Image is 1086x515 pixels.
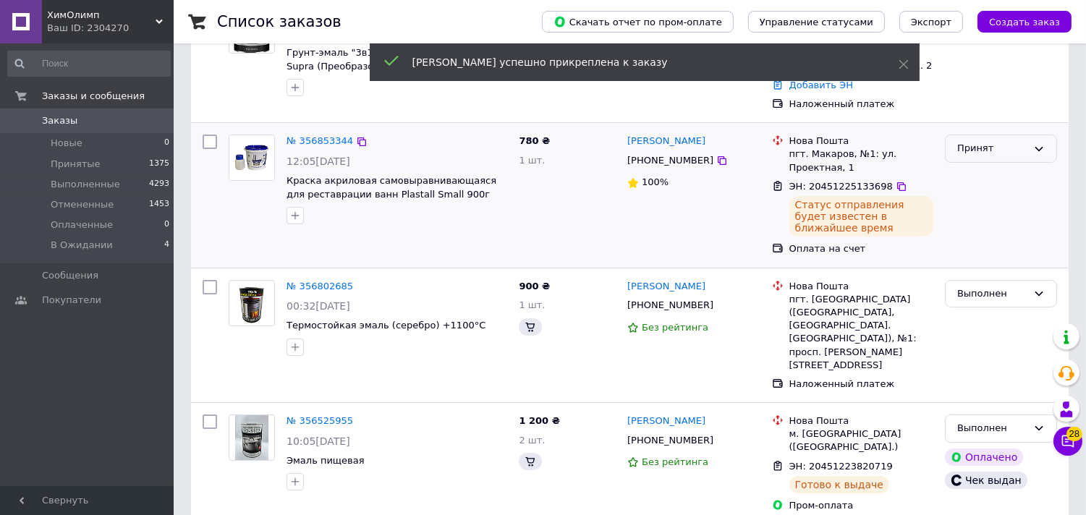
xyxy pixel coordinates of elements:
[229,135,275,181] a: Фото товару
[789,80,853,90] a: Добавить ЭН
[789,293,933,372] div: пгт. [GEOGRAPHIC_DATA] ([GEOGRAPHIC_DATA], [GEOGRAPHIC_DATA]. [GEOGRAPHIC_DATA]), №1: просп. [PER...
[287,415,353,426] a: № 356525955
[164,239,169,252] span: 4
[945,472,1027,489] div: Чек выдан
[911,17,951,27] span: Экспорт
[1053,427,1082,456] button: Чат с покупателем28
[945,448,1023,466] div: Оплачено
[149,158,169,171] span: 1375
[51,218,113,231] span: Оплаченные
[149,198,169,211] span: 1453
[789,148,933,174] div: пгт. Макаров, №1: ул. Проектная, 1
[977,11,1072,33] button: Создать заказ
[42,114,77,127] span: Заказы
[229,135,274,180] img: Фото товару
[789,461,893,472] span: ЭН: 20451223820719
[789,181,893,192] span: ЭН: 20451225133698
[789,414,933,427] div: Нова Пошта
[542,11,734,33] button: Скачать отчет по пром-оплате
[789,196,933,237] div: Статус отправления будет известен в ближайшее время
[519,435,545,446] span: 2 шт.
[760,17,873,27] span: Управление статусами
[412,55,862,69] div: [PERSON_NAME] успешно прикреплена к заказу
[789,427,933,454] div: м. [GEOGRAPHIC_DATA] ([GEOGRAPHIC_DATA].)
[624,431,716,450] div: [PHONE_NUMBER]
[642,322,708,333] span: Без рейтинга
[287,281,353,291] a: № 356802685
[51,239,113,252] span: В Ожидании
[217,13,342,30] h1: Список заказов
[627,280,705,294] a: [PERSON_NAME]
[287,135,353,146] a: № 356853344
[51,137,82,150] span: Новые
[519,135,550,146] span: 780 ₴
[164,218,169,231] span: 0
[642,456,708,467] span: Без рейтинга
[229,414,275,461] a: Фото товару
[287,175,496,213] a: Краска акриловая самовыравнивающаяся для реставрации ванн Plastall Small 900г (Пластол)
[519,155,545,166] span: 1 шт.
[7,51,171,77] input: Поиск
[789,135,933,148] div: Нова Пошта
[287,47,504,85] a: Грунт-эмаль "3в1" алкидно-уретановая Supra (Преобразователь ржавчины + грунт + эмаль) 2.5, Черный
[789,280,933,293] div: Нова Пошта
[51,178,120,191] span: Выполненные
[748,11,885,33] button: Управление статусами
[642,176,669,187] span: 100%
[624,296,716,315] div: [PHONE_NUMBER]
[51,198,114,211] span: Отмененные
[149,178,169,191] span: 4293
[287,455,365,466] a: Эмаль пищевая
[789,378,933,391] div: Наложенный платеж
[287,156,350,167] span: 12:05[DATE]
[553,15,722,28] span: Скачать отчет по пром-оплате
[47,22,174,35] div: Ваш ID: 2304270
[627,135,705,148] a: [PERSON_NAME]
[235,281,269,325] img: Фото товару
[989,17,1060,27] span: Создать заказ
[519,299,545,310] span: 1 шт.
[229,280,275,326] a: Фото товару
[519,281,550,291] span: 900 ₴
[235,415,269,460] img: Фото товару
[789,476,889,493] div: Готово к выдаче
[957,421,1027,436] div: Выполнен
[287,320,485,331] a: Термостойкая эмаль (серебро) +1100°С
[789,98,933,111] div: Наложенный платеж
[287,435,350,447] span: 10:05[DATE]
[624,151,716,170] div: [PHONE_NUMBER]
[42,269,98,282] span: Сообщения
[164,137,169,150] span: 0
[899,11,963,33] button: Экспорт
[627,414,705,428] a: [PERSON_NAME]
[789,499,933,512] div: Пром-оплата
[47,9,156,22] span: ХимОлимп
[1066,425,1082,440] span: 28
[42,294,101,307] span: Покупатели
[957,286,1027,302] div: Выполнен
[51,158,101,171] span: Принятые
[957,141,1027,156] div: Принят
[42,90,145,103] span: Заказы и сообщения
[963,16,1072,27] a: Создать заказ
[287,300,350,312] span: 00:32[DATE]
[519,415,559,426] span: 1 200 ₴
[789,242,933,255] div: Оплата на счет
